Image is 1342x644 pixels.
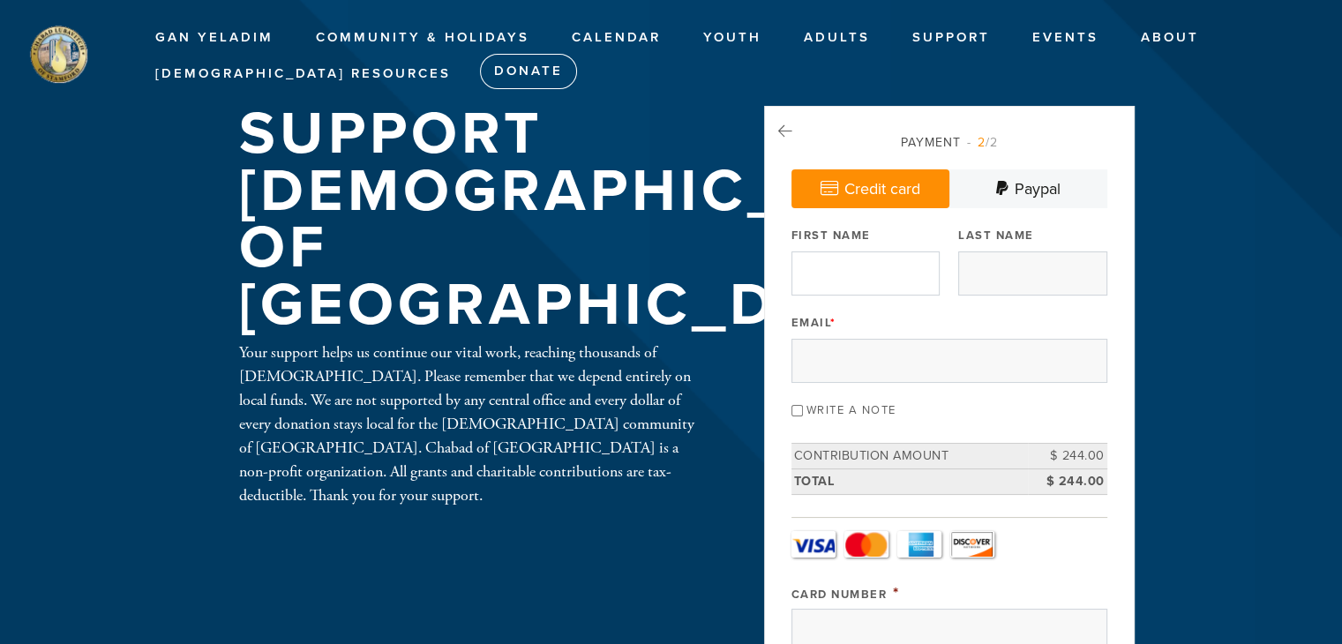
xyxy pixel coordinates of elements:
img: stamford%20logo.png [26,22,90,86]
span: This field is required. [893,583,900,603]
a: Visa [791,531,836,558]
a: About [1128,21,1212,55]
label: Card Number [791,588,888,602]
div: Your support helps us continue our vital work, reaching thousands of [DEMOGRAPHIC_DATA]. Please r... [239,341,707,507]
span: This field is required. [830,316,836,330]
td: $ 244.00 [1028,444,1107,469]
a: Credit card [791,169,949,208]
a: Calendar [559,21,674,55]
label: First Name [791,228,871,243]
a: Gan Yeladim [142,21,287,55]
a: Amex [897,531,941,558]
label: Email [791,315,836,331]
a: Youth [690,21,775,55]
span: /2 [967,135,998,150]
a: Paypal [949,169,1107,208]
h1: Support [DEMOGRAPHIC_DATA] of [GEOGRAPHIC_DATA] [239,106,977,333]
td: Total [791,468,1028,494]
a: Support [899,21,1003,55]
a: MasterCard [844,531,888,558]
td: Contribution Amount [791,444,1028,469]
span: 2 [978,135,986,150]
a: Donate [480,54,577,89]
a: Adults [791,21,883,55]
a: Community & Holidays [303,21,543,55]
a: Discover [950,531,994,558]
label: Last Name [958,228,1034,243]
td: $ 244.00 [1028,468,1107,494]
div: Payment [791,133,1107,152]
a: [DEMOGRAPHIC_DATA] Resources [142,57,464,91]
label: Write a note [806,403,896,417]
a: Events [1019,21,1112,55]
